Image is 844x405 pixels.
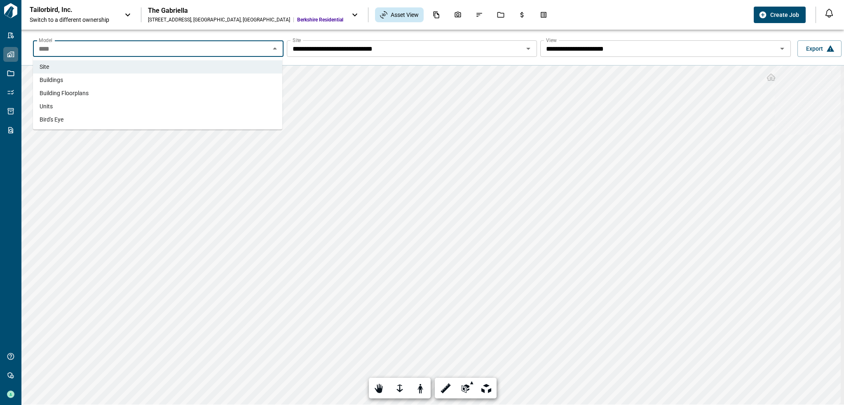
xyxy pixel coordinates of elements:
[148,7,343,15] div: The Gabriella
[535,8,552,22] div: Takeoff Center
[806,44,823,53] span: Export
[776,43,788,54] button: Open
[546,37,557,44] label: View
[40,102,53,110] span: Units
[40,115,63,124] span: Bird's Eye
[513,8,531,22] div: Budgets
[428,8,445,22] div: Documents
[40,89,89,97] span: Building Floorplans
[823,7,836,20] button: Open notification feed
[40,63,49,71] span: Site
[391,11,419,19] span: Asset View
[30,16,116,24] span: Switch to a different ownership
[40,76,63,84] span: Buildings
[30,6,104,14] p: Tailorbird, Inc.
[523,43,534,54] button: Open
[770,11,799,19] span: Create Job
[375,7,424,22] div: Asset View
[449,8,467,22] div: Photos
[269,43,281,54] button: Close
[39,37,52,44] label: Model
[471,8,488,22] div: Issues & Info
[293,37,301,44] label: Site
[148,16,290,23] div: [STREET_ADDRESS] , [GEOGRAPHIC_DATA] , [GEOGRAPHIC_DATA]
[297,16,343,23] span: Berkshire Residential
[797,40,842,57] button: Export
[492,8,509,22] div: Jobs
[754,7,806,23] button: Create Job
